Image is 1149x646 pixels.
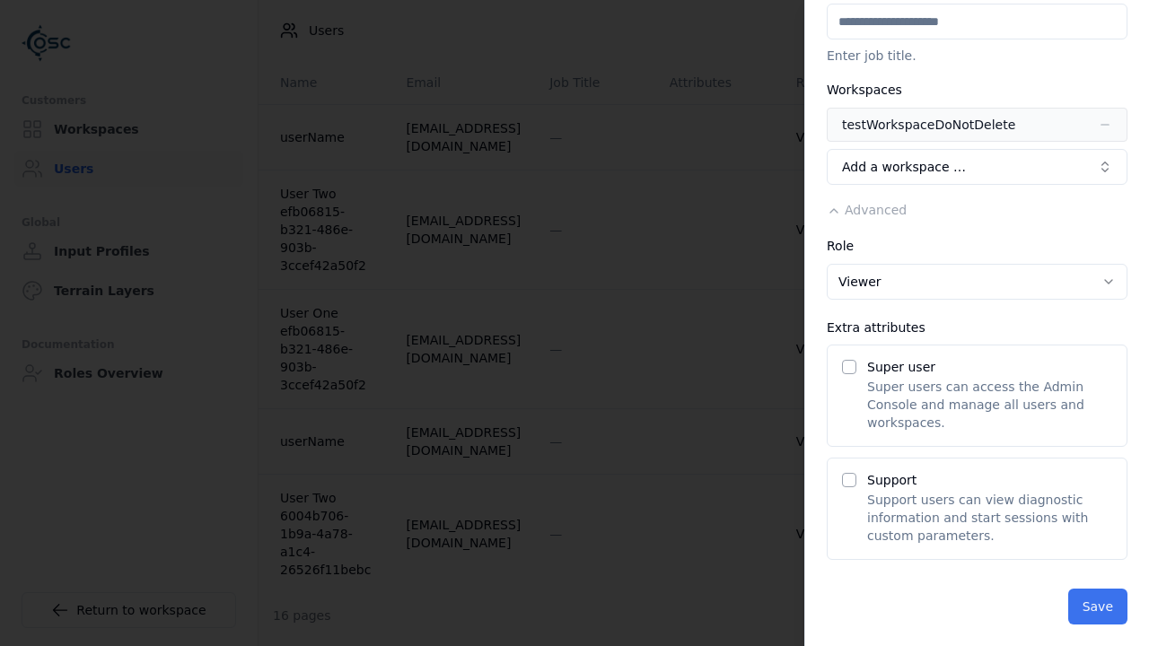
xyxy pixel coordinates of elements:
[827,239,854,253] label: Role
[867,473,917,487] label: Support
[845,203,907,217] span: Advanced
[827,83,902,97] label: Workspaces
[842,158,966,176] span: Add a workspace …
[842,116,1015,134] div: testWorkspaceDoNotDelete
[827,321,1127,334] div: Extra attributes
[867,378,1112,432] p: Super users can access the Admin Console and manage all users and workspaces.
[867,360,935,374] label: Super user
[827,201,907,219] button: Advanced
[867,491,1112,545] p: Support users can view diagnostic information and start sessions with custom parameters.
[827,47,1127,65] p: Enter job title.
[1068,589,1127,624] button: Save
